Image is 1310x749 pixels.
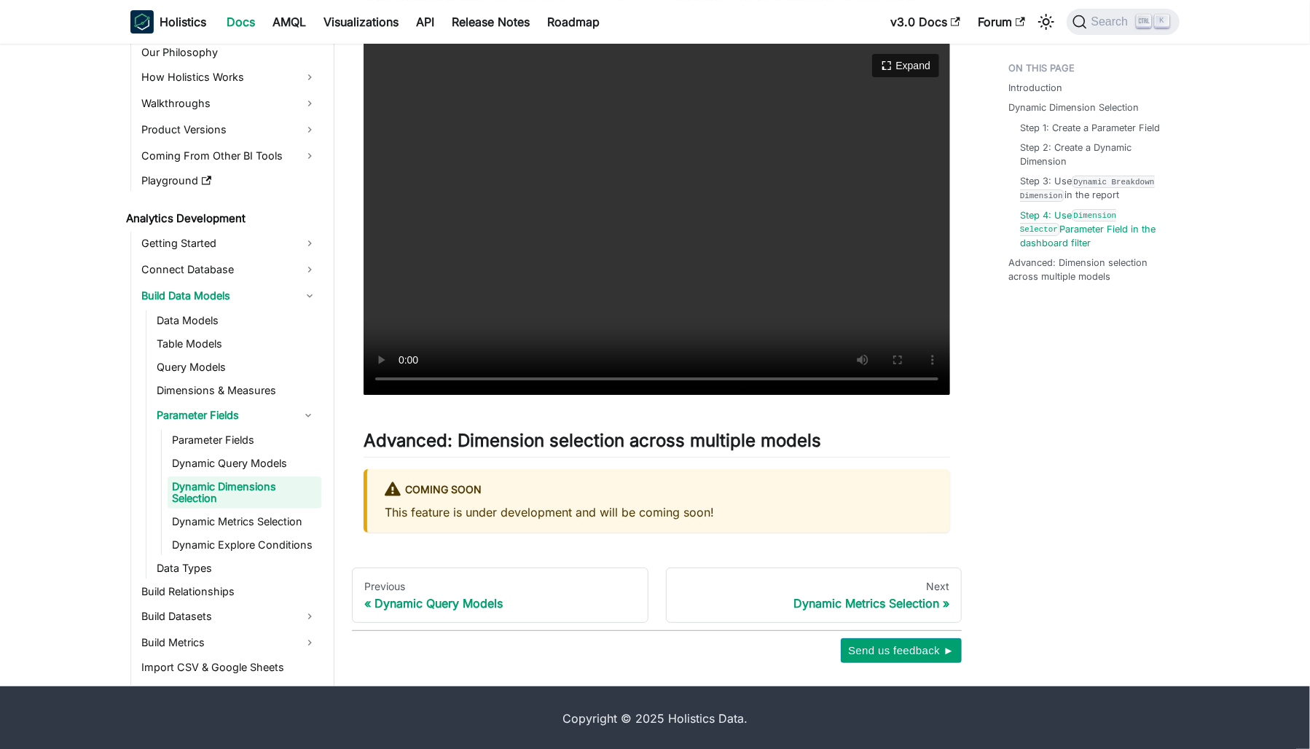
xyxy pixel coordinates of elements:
a: Step 4: UseDimension SelectorParameter Field in the dashboard filter [1020,208,1165,251]
a: Build Datasets [137,605,321,628]
a: Explore Data [137,681,321,701]
a: Product Versions [137,118,321,141]
a: Query Models [152,357,321,377]
a: Our Philosophy [137,42,321,63]
h2: Advanced: Dimension selection across multiple models [364,430,950,458]
a: Step 3: UseDynamic Breakdown Dimensionin the report [1020,174,1165,202]
a: Roadmap [538,10,608,34]
a: Build Data Models [137,284,321,307]
a: Build Relationships [137,581,321,602]
a: Forum [969,10,1034,34]
a: Table Models [152,334,321,354]
a: NextDynamic Metrics Selection [666,568,962,623]
div: Dynamic Query Models [364,596,636,611]
button: Collapse sidebar category 'Parameter Fields' [295,404,321,427]
a: Advanced: Dimension selection across multiple models [1008,256,1171,283]
button: Search (Ctrl+K) [1067,9,1180,35]
a: Data Models [152,310,321,331]
div: Copyright © 2025 Holistics Data. [192,710,1118,727]
a: Playground [137,170,321,191]
a: v3.0 Docs [882,10,969,34]
a: Step 2: Create a Dynamic Dimension [1020,141,1165,168]
a: Dynamic Explore Conditions [168,535,321,555]
p: This feature is under development and will be coming soon! [385,503,933,521]
code: Dimension Selector [1020,209,1116,235]
a: Dynamic Metrics Selection [168,511,321,532]
a: Dynamic Query Models [168,453,321,474]
span: Send us feedback ► [848,641,954,660]
button: Switch between dark and light mode (currently light mode) [1035,10,1058,34]
a: Step 1: Create a Parameter Field [1020,121,1160,135]
a: Connect Database [137,258,321,281]
a: Build Metrics [137,631,321,654]
a: Data Types [152,558,321,579]
a: Getting Started [137,232,321,255]
a: AMQL [264,10,315,34]
a: Import CSV & Google Sheets [137,657,321,678]
a: How Holistics Works [137,66,321,89]
a: Release Notes [443,10,538,34]
a: Dimensions & Measures [152,380,321,401]
nav: Docs pages [352,568,962,623]
a: Docs [218,10,264,34]
div: Next [678,580,950,593]
div: Dynamic Metrics Selection [678,596,950,611]
a: API [407,10,443,34]
a: Analytics Development [122,208,321,229]
a: Dynamic Dimensions Selection [168,477,321,509]
kbd: K [1155,15,1169,28]
video: Your browser does not support embedding video, but you can . [364,43,950,395]
a: Introduction [1008,81,1062,95]
a: HolisticsHolistics [130,10,206,34]
code: Dynamic Breakdown Dimension [1020,176,1155,202]
button: Expand video [872,54,939,77]
b: Holistics [160,13,206,31]
span: Search [1087,15,1137,28]
a: PreviousDynamic Query Models [352,568,648,623]
div: Previous [364,580,636,593]
img: Holistics [130,10,154,34]
div: Coming Soon [385,481,933,500]
a: Coming From Other BI Tools [137,144,321,168]
a: Visualizations [315,10,407,34]
a: Walkthroughs [137,92,321,115]
a: Parameter Fields [168,430,321,450]
button: Send us feedback ► [841,638,962,663]
a: Parameter Fields [152,404,295,427]
a: Dynamic Dimension Selection [1008,101,1139,114]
